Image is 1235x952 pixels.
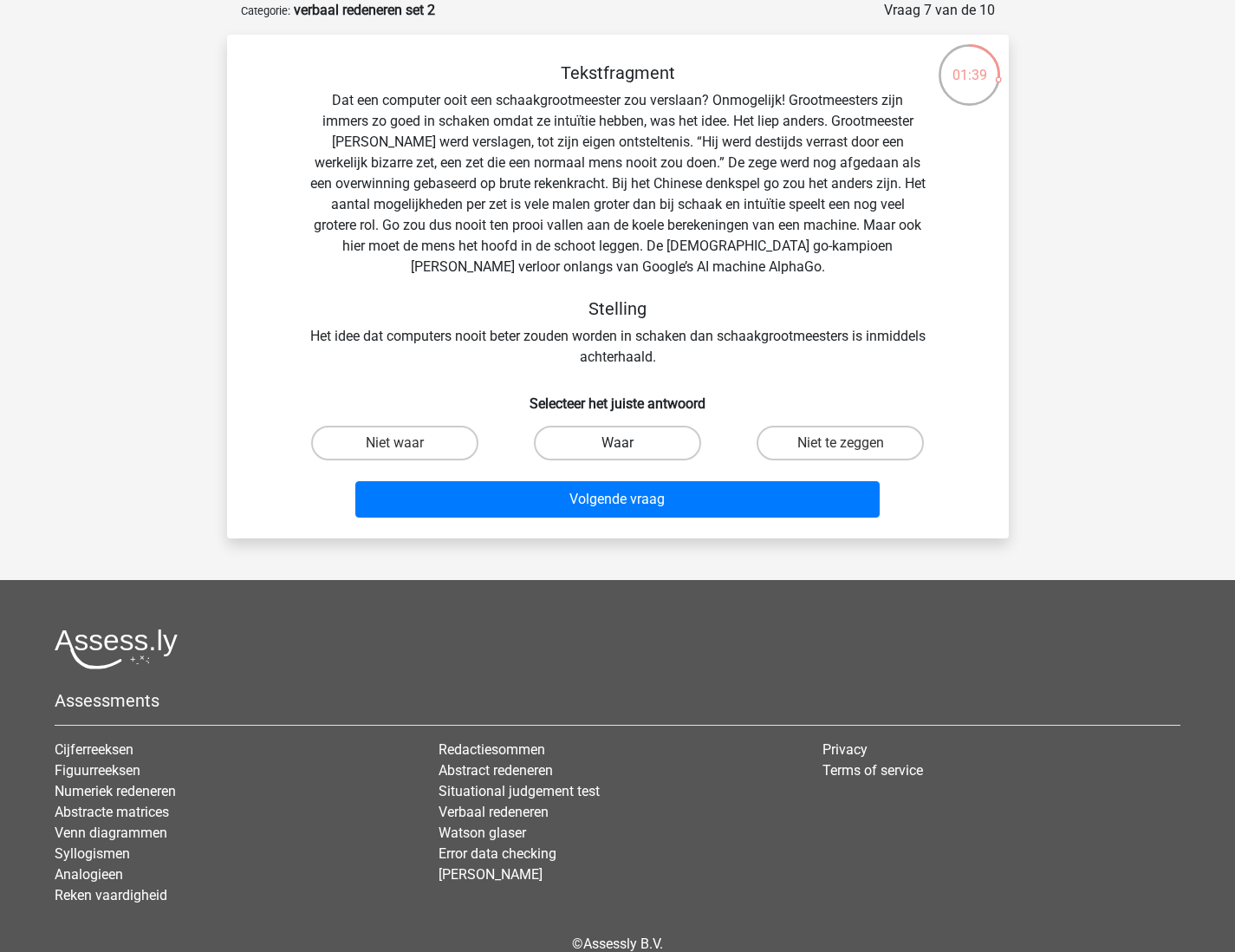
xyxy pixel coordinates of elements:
[439,866,543,883] a: [PERSON_NAME]
[355,481,880,518] button: Volgende vraag
[439,804,549,820] a: Verbaal redeneren
[55,741,133,758] a: Cijferreeksen
[55,690,1180,711] h5: Assessments
[255,381,981,412] h6: Selecteer het juiste antwoord
[534,426,701,460] label: Waar
[937,42,1002,86] div: 01:39
[294,2,435,18] strong: verbaal redeneren set 2
[310,298,926,319] h5: Stelling
[55,783,176,799] a: Numeriek redeneren
[439,825,526,841] a: Watson glaser
[439,741,545,758] a: Redactiesommen
[55,845,130,862] a: Syllogismen
[55,629,178,669] img: Assessly logo
[310,62,926,83] h5: Tekstfragment
[439,783,600,799] a: Situational judgement test
[55,887,167,903] a: Reken vaardigheid
[55,825,167,841] a: Venn diagrammen
[439,845,556,862] a: Error data checking
[55,804,169,820] a: Abstracte matrices
[822,762,923,779] a: Terms of service
[757,426,924,460] label: Niet te zeggen
[822,741,868,758] a: Privacy
[55,866,123,883] a: Analogieen
[583,936,663,952] a: Assessly B.V.
[311,426,478,460] label: Niet waar
[241,4,290,17] small: Categorie:
[255,62,981,368] div: Dat een computer ooit een schaakgrootmeester zou verslaan? Onmogelijk! Grootmeesters zijn immers ...
[439,762,553,779] a: Abstract redeneren
[55,762,140,779] a: Figuurreeksen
